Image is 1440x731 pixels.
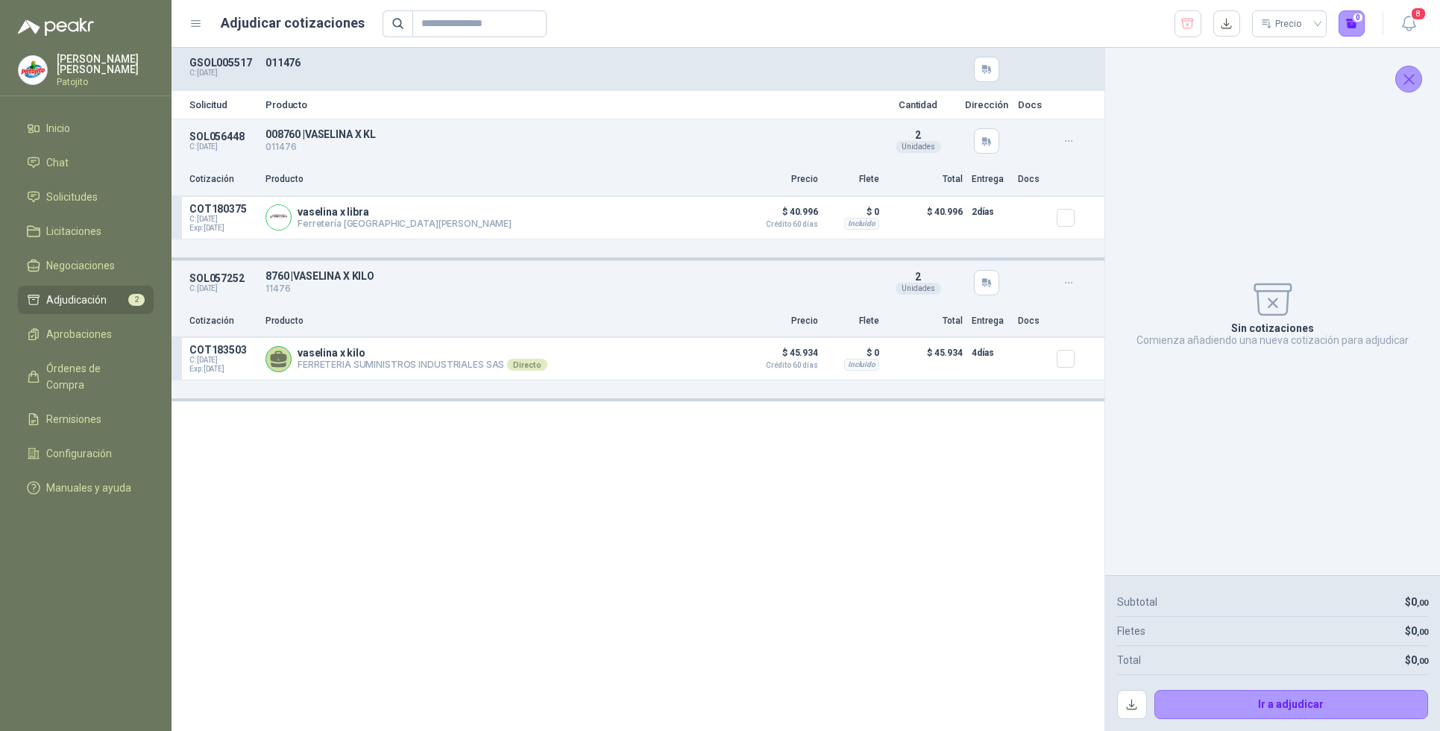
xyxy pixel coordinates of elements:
p: Total [1117,652,1141,668]
a: Aprobaciones [18,320,154,348]
span: Chat [46,154,69,171]
p: Precio [743,172,818,186]
p: 011476 [265,57,872,69]
p: C: [DATE] [189,284,257,293]
img: Company Logo [19,56,47,84]
button: Ir a adjudicar [1154,690,1429,720]
p: Dirección [964,100,1009,110]
p: Subtotal [1117,594,1157,610]
span: Crédito 60 días [743,362,818,369]
span: 8 [1410,7,1427,21]
span: 2 [915,129,921,141]
a: Licitaciones [18,217,154,245]
span: 0 [1411,596,1428,608]
a: Solicitudes [18,183,154,211]
p: $ 0 [827,203,879,221]
p: Docs [1018,172,1048,186]
p: 011476 [265,140,872,154]
span: Negociaciones [46,257,115,274]
p: 8760 | VASELINA X KILO [265,270,872,282]
p: Comienza añadiendo una nueva cotización para adjudicar [1136,334,1409,346]
span: ,00 [1417,656,1428,666]
a: Negociaciones [18,251,154,280]
p: Cotización [189,172,257,186]
p: Total [888,314,963,328]
p: Patojito [57,78,154,87]
p: Cotización [189,314,257,328]
span: Inicio [46,120,70,137]
div: Incluido [844,359,879,371]
p: Flete [827,314,879,328]
span: 2 [128,294,145,306]
p: Flete [827,172,879,186]
p: GSOL005517 [189,57,257,69]
p: vaselina x kilo [298,347,547,359]
button: 8 [1395,10,1422,37]
p: Producto [265,314,735,328]
p: [PERSON_NAME] [PERSON_NAME] [57,54,154,75]
p: SOL057252 [189,272,257,284]
a: Órdenes de Compra [18,354,154,399]
p: Docs [1018,100,1048,110]
p: Entrega [972,314,1009,328]
p: Fletes [1117,623,1145,639]
p: $ 45.934 [888,344,963,374]
a: Remisiones [18,405,154,433]
p: Solicitud [189,100,257,110]
p: Total [888,172,963,186]
p: Producto [265,172,735,186]
a: Chat [18,148,154,177]
p: C: [DATE] [189,142,257,151]
span: C: [DATE] [189,215,257,224]
p: $ [1405,623,1428,639]
p: FERRETERIA SUMINISTROS INDUSTRIALES SAS [298,359,547,371]
p: $ [1405,594,1428,610]
p: vaselina x libra [298,206,512,218]
div: Incluido [844,218,879,230]
p: 008760 | VASELINA X KL [265,128,872,140]
p: 4 días [972,344,1009,362]
span: 0 [1411,654,1428,666]
p: Docs [1018,314,1048,328]
span: ,00 [1417,627,1428,637]
span: Configuración [46,445,112,462]
div: Precio [1261,13,1304,35]
p: $ [1405,652,1428,668]
span: Solicitudes [46,189,98,205]
div: Directo [507,359,547,371]
p: Producto [265,100,872,110]
span: Adjudicación [46,292,107,308]
span: Licitaciones [46,223,101,239]
a: Inicio [18,114,154,142]
p: Sin cotizaciones [1231,322,1314,334]
span: Remisiones [46,411,101,427]
h1: Adjudicar cotizaciones [221,13,365,34]
span: ,00 [1417,598,1428,608]
span: Aprobaciones [46,326,112,342]
p: $ 45.934 [743,344,818,369]
span: Exp: [DATE] [189,224,257,233]
p: Ferretería [GEOGRAPHIC_DATA][PERSON_NAME] [298,218,512,229]
span: Órdenes de Compra [46,360,139,393]
span: Exp: [DATE] [189,365,257,374]
a: Manuales y ayuda [18,474,154,502]
p: Precio [743,314,818,328]
img: Logo peakr [18,18,94,36]
div: Unidades [896,283,941,295]
button: 0 [1339,10,1365,37]
span: Crédito 60 días [743,221,818,228]
span: 0 [1411,625,1428,637]
span: C: [DATE] [189,356,257,365]
span: Manuales y ayuda [46,480,131,496]
p: $ 40.996 [888,203,963,233]
button: Cerrar [1395,66,1422,92]
p: SOL056448 [189,131,257,142]
p: C: [DATE] [189,69,257,78]
a: Adjudicación2 [18,286,154,314]
a: Configuración [18,439,154,468]
span: 2 [915,271,921,283]
p: Cantidad [881,100,955,110]
p: $ 0 [827,344,879,362]
p: COT180375 [189,203,257,215]
p: COT183503 [189,344,257,356]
